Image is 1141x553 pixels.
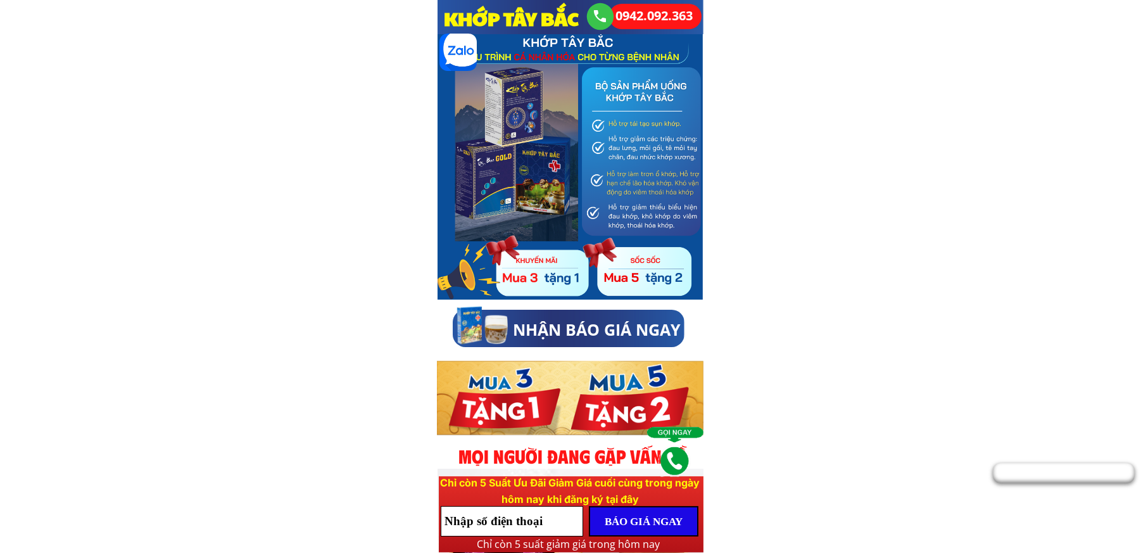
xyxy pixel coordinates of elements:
[513,316,683,341] h3: NHẬN BÁO GIÁ NGAY
[615,6,703,26] a: 0942.092.363
[458,441,688,471] h3: MỌI NGƯỜI ĐANG GẶP VẤN ĐỀ
[590,507,697,535] p: BÁO GIÁ NGAY
[477,537,668,553] div: Chỉ còn 5 suất giảm giá trong hôm nay
[441,475,700,507] div: Chỉ còn 5 Suất Ưu Đãi Giảm Giá cuối cùng trong ngày hôm nay khi đăng ký tại đây
[441,507,583,536] input: Nhập số điện thoại
[444,7,589,30] h3: KHỚP TÂY BẮC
